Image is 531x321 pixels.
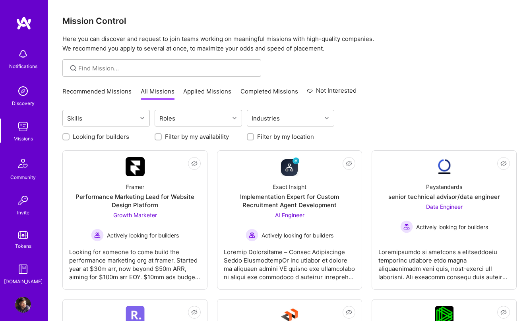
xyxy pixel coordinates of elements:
label: Filter by my location [257,132,314,141]
i: icon Chevron [233,116,236,120]
div: senior technical advisor/data engineer [388,193,500,201]
i: icon EyeClosed [346,160,352,167]
i: icon Chevron [140,116,144,120]
a: Not Interested [307,86,357,100]
div: Loremipsumdo si ametcons a elitseddoeiu temporinc utlabore etdo magna aliquaenimadm veni quis, no... [378,241,510,281]
input: Find Mission... [78,64,255,72]
i: icon EyeClosed [191,309,198,315]
img: Invite [15,193,31,208]
div: Discovery [12,99,35,107]
img: Company Logo [280,157,299,176]
div: Roles [157,113,177,124]
img: bell [15,46,31,62]
i: icon EyeClosed [191,160,198,167]
img: User Avatar [15,297,31,313]
img: Actively looking for builders [246,229,258,241]
a: Recommended Missions [62,87,132,100]
img: guide book [15,261,31,277]
p: Here you can discover and request to join teams working on meaningful missions with high-quality ... [62,34,517,53]
div: Implementation Expert for Custom Recruitment Agent Development [224,193,355,209]
img: Company Logo [435,157,454,176]
img: Actively looking for builders [400,220,413,233]
div: Loremip Dolorsitame – Consec Adipiscinge Seddo EiusmodtempOr inc utlabor et dolore ma aliquaen ad... [224,241,355,281]
i: icon EyeClosed [500,309,507,315]
div: Skills [65,113,84,124]
label: Filter by my availability [165,132,229,141]
a: Company LogoExact InsightImplementation Expert for Custom Recruitment Agent DevelopmentAI Enginee... [224,157,355,283]
img: discovery [15,83,31,99]
div: Community [10,173,36,181]
i: icon EyeClosed [500,160,507,167]
div: Industries [250,113,282,124]
div: Framer [126,183,144,191]
div: Tokens [15,242,31,250]
span: Data Engineer [426,203,463,210]
img: logo [16,16,32,30]
a: Company LogoFramerPerformance Marketing Lead for Website Design PlatformGrowth Marketer Actively ... [69,157,201,283]
a: Company LogoPaystandardssenior technical advisor/data engineerData Engineer Actively looking for ... [378,157,510,283]
div: Looking for someone to come build the performance marketing org at framer. Started year at $30m a... [69,241,201,281]
div: Invite [17,208,29,217]
div: Paystandards [426,183,462,191]
span: Growth Marketer [113,212,157,218]
label: Looking for builders [73,132,129,141]
a: User Avatar [13,297,33,313]
span: AI Engineer [275,212,304,218]
span: Actively looking for builders [262,231,333,239]
span: Actively looking for builders [416,223,488,231]
div: [DOMAIN_NAME] [4,277,43,286]
div: Performance Marketing Lead for Website Design Platform [69,193,201,209]
img: tokens [18,231,28,239]
div: Exact Insight [273,183,306,191]
h3: Mission Control [62,16,517,26]
img: Actively looking for builders [91,229,104,241]
div: Missions [14,134,33,143]
a: All Missions [141,87,174,100]
img: Company Logo [126,157,145,176]
span: Actively looking for builders [107,231,179,239]
i: icon Chevron [325,116,329,120]
img: teamwork [15,119,31,134]
a: Applied Missions [183,87,231,100]
div: Notifications [9,62,37,70]
a: Completed Missions [240,87,298,100]
img: Community [14,154,33,173]
i: icon SearchGrey [69,64,78,73]
i: icon EyeClosed [346,309,352,315]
